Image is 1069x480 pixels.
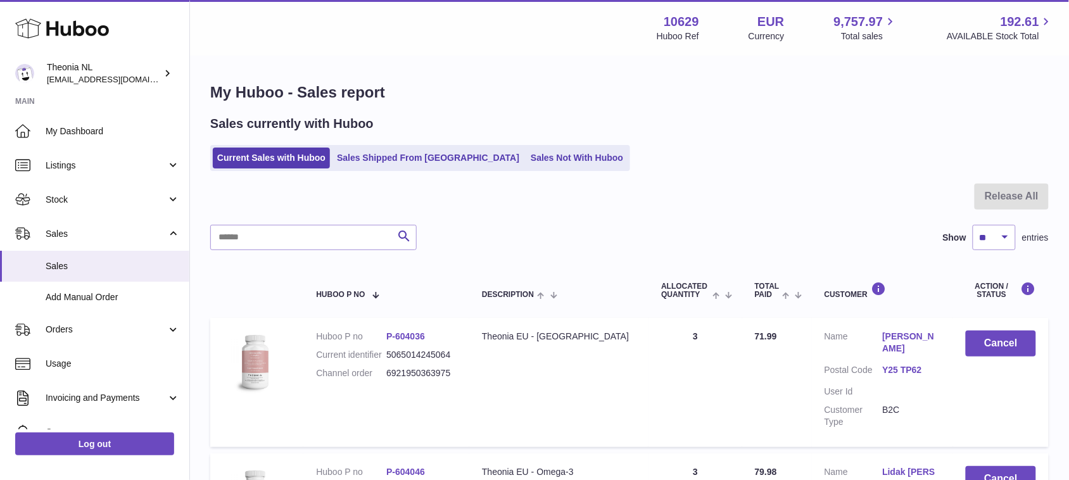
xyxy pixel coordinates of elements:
[526,148,628,168] a: Sales Not With Huboo
[46,426,180,438] span: Cases
[834,13,898,42] a: 9,757.97 Total sales
[316,331,386,343] dt: Huboo P no
[1022,232,1049,244] span: entries
[332,148,524,168] a: Sales Shipped From [GEOGRAPHIC_DATA]
[386,331,425,341] a: P-604036
[883,364,941,376] a: Y25 TP62
[316,367,386,379] dt: Channel order
[841,30,897,42] span: Total sales
[386,467,425,477] a: P-604046
[825,331,883,358] dt: Name
[46,260,180,272] span: Sales
[223,331,286,394] img: 106291725893222.jpg
[316,291,365,299] span: Huboo P no
[210,82,1049,103] h1: My Huboo - Sales report
[46,125,180,137] span: My Dashboard
[825,364,883,379] dt: Postal Code
[825,386,883,398] dt: User Id
[883,404,941,428] dd: B2C
[46,194,167,206] span: Stock
[316,349,386,361] dt: Current identifier
[15,64,34,83] img: info@wholesomegoods.eu
[1001,13,1039,30] span: 192.61
[46,160,167,172] span: Listings
[755,331,777,341] span: 71.99
[657,30,699,42] div: Huboo Ref
[47,74,186,84] span: [EMAIL_ADDRESS][DOMAIN_NAME]
[316,466,386,478] dt: Huboo P no
[482,331,636,343] div: Theonia EU - [GEOGRAPHIC_DATA]
[46,228,167,240] span: Sales
[757,13,784,30] strong: EUR
[755,282,780,299] span: Total paid
[46,324,167,336] span: Orders
[213,148,330,168] a: Current Sales with Huboo
[834,13,883,30] span: 9,757.97
[825,404,883,428] dt: Customer Type
[947,30,1054,42] span: AVAILABLE Stock Total
[46,358,180,370] span: Usage
[210,115,374,132] h2: Sales currently with Huboo
[664,13,699,30] strong: 10629
[966,331,1036,357] button: Cancel
[947,13,1054,42] a: 192.61 AVAILABLE Stock Total
[749,30,785,42] div: Currency
[386,349,457,361] dd: 5065014245064
[482,291,534,299] span: Description
[966,282,1036,299] div: Action / Status
[755,467,777,477] span: 79.98
[47,61,161,85] div: Theonia NL
[825,282,940,299] div: Customer
[943,232,966,244] label: Show
[386,367,457,379] dd: 6921950363975
[46,291,180,303] span: Add Manual Order
[46,392,167,404] span: Invoicing and Payments
[883,331,941,355] a: [PERSON_NAME]
[15,433,174,455] a: Log out
[648,318,742,446] td: 3
[661,282,709,299] span: ALLOCATED Quantity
